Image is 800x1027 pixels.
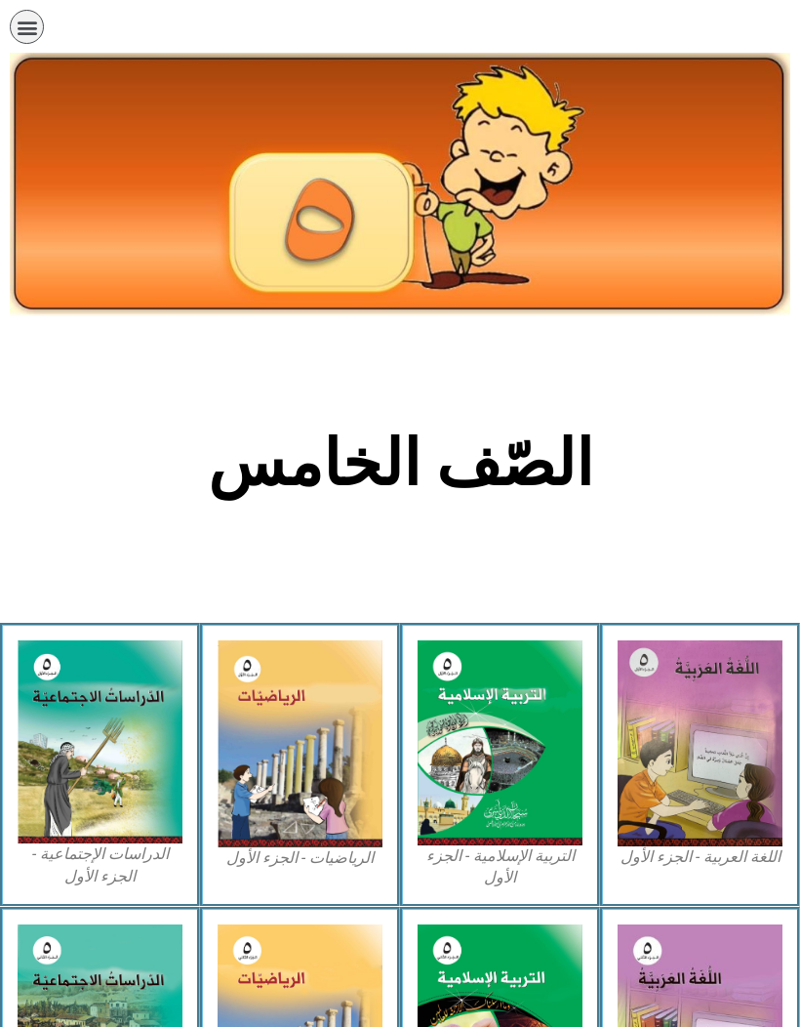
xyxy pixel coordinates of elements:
[18,843,182,887] figcaption: الدراسات الإجتماعية - الجزء الأول​
[218,847,382,869] figcaption: الرياضيات - الجزء الأول​
[78,426,723,502] h2: الصّف الخامس
[618,846,782,868] figcaption: اللغة العربية - الجزء الأول​
[418,845,582,889] figcaption: التربية الإسلامية - الجزء الأول
[10,10,44,44] div: כפתור פתיחת תפריט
